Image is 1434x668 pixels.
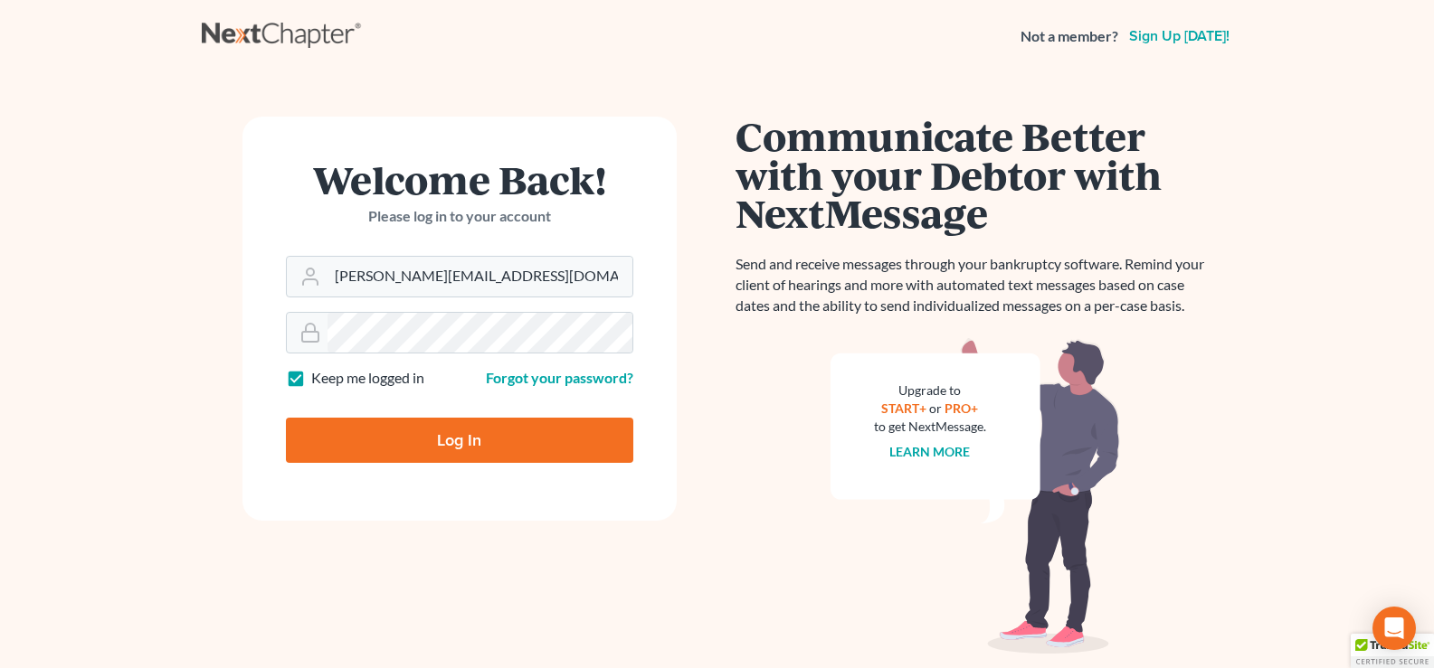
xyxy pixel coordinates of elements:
[874,381,986,400] div: Upgrade to
[945,400,978,416] a: PRO+
[736,117,1215,232] h1: Communicate Better with your Debtor with NextMessage
[889,444,970,459] a: Learn more
[929,400,942,416] span: or
[1021,26,1118,47] strong: Not a member?
[831,338,1120,654] img: nextmessage_bg-59042aed3d76b12b5cd301f8e5b87938c9018125f34e5fa2b7a6b67550977c72.svg
[881,400,926,416] a: START+
[311,368,424,389] label: Keep me logged in
[286,160,633,199] h1: Welcome Back!
[286,206,633,227] p: Please log in to your account
[1372,607,1416,650] div: Open Intercom Messenger
[1351,634,1434,668] div: TrustedSite Certified
[736,254,1215,316] p: Send and receive messages through your bankruptcy software. Remind your client of hearings and mo...
[1125,29,1233,43] a: Sign up [DATE]!
[328,257,632,296] input: Email Address
[486,369,633,386] a: Forgot your password?
[874,418,986,436] div: to get NextMessage.
[286,418,633,463] input: Log In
